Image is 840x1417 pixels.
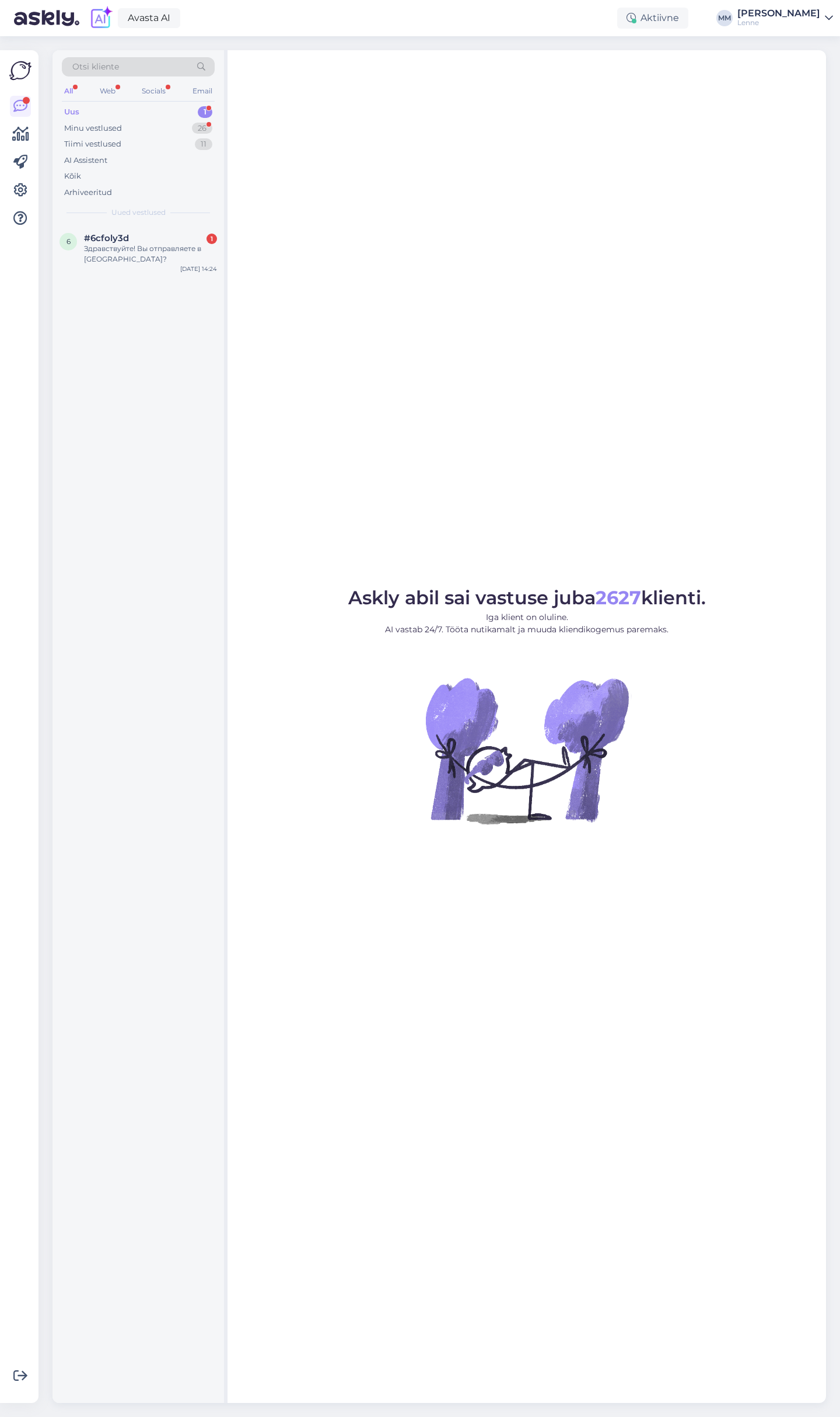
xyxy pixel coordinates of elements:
[139,83,168,99] div: Socials
[118,8,180,28] a: Avasta AI
[180,264,217,273] div: [DATE] 14:24
[64,138,121,150] div: Tiimi vestlused
[9,60,32,82] img: Askly Logo
[737,9,820,18] div: [PERSON_NAME]
[198,106,212,118] div: 1
[206,234,217,244] div: 1
[97,83,118,99] div: Web
[111,207,166,218] span: Uued vestlused
[62,83,75,99] div: All
[348,586,706,609] span: Askly abil sai vastuse juba klienti.
[716,10,733,26] div: MM
[64,170,81,182] div: Kõik
[64,123,122,134] div: Minu vestlused
[737,18,820,27] div: Lenne
[89,6,113,30] img: explore-ai
[84,243,217,264] div: Здравствуйте! Вы отправляете в [GEOGRAPHIC_DATA]?
[596,586,641,609] b: 2627
[64,106,79,118] div: Uus
[72,61,119,73] span: Otsi kliente
[737,9,833,27] a: [PERSON_NAME]Lenne
[422,645,632,855] img: No Chat active
[348,611,706,636] p: Iga klient on oluline. AI vastab 24/7. Tööta nutikamalt ja muuda kliendikogemus paremaks.
[192,123,212,134] div: 26
[195,138,212,150] div: 11
[617,8,688,29] div: Aktiivne
[64,187,112,199] div: Arhiveeritud
[84,233,129,243] span: #6cfoly3d
[190,83,215,99] div: Email
[64,155,107,166] div: AI Assistent
[66,237,71,246] span: 6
